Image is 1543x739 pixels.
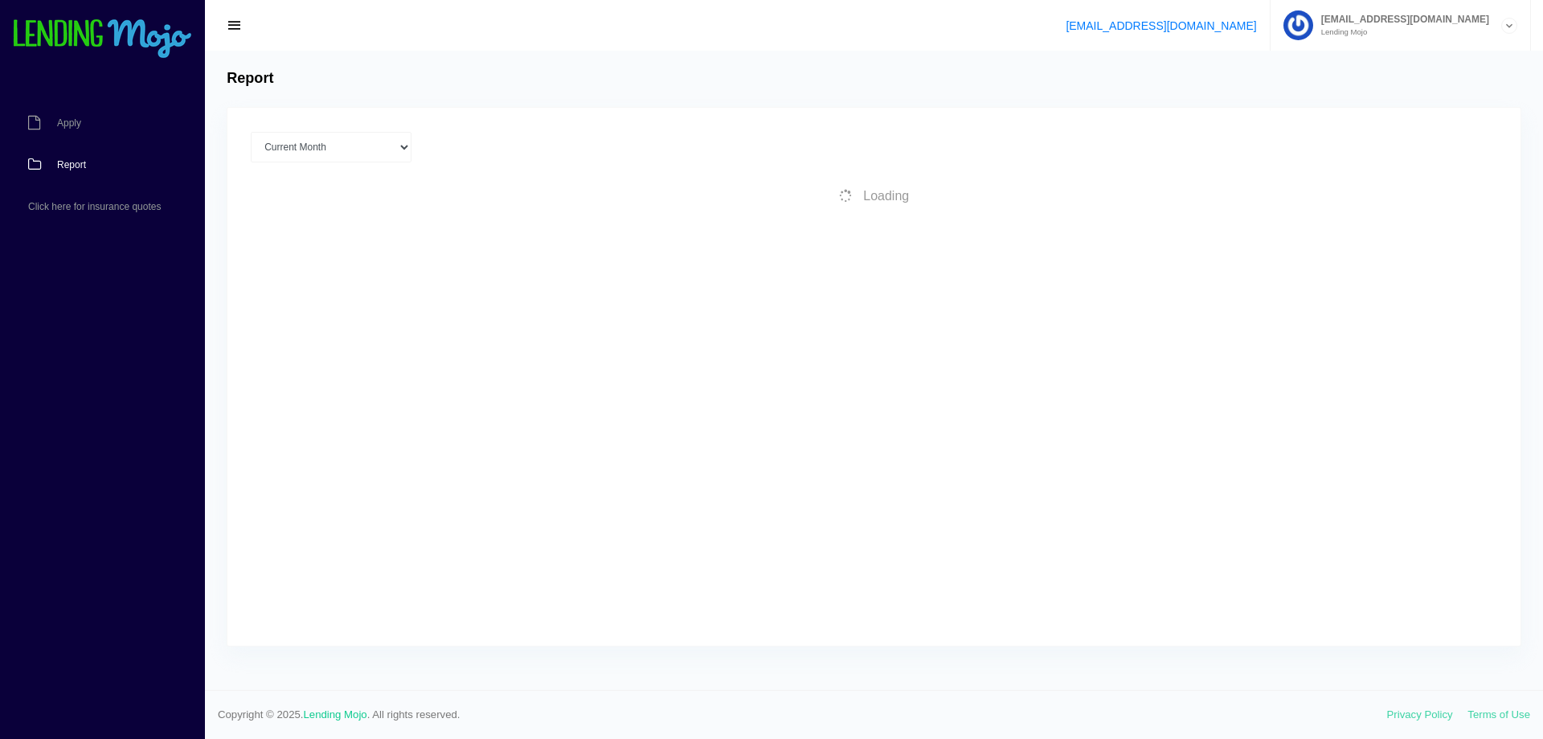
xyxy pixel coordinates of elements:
a: Lending Mojo [304,708,367,721]
img: logo-small.png [12,19,193,60]
span: [EMAIL_ADDRESS][DOMAIN_NAME] [1313,14,1489,24]
img: Profile image [1283,10,1313,40]
a: Privacy Policy [1387,708,1453,721]
a: Terms of Use [1467,708,1530,721]
small: Lending Mojo [1313,28,1489,36]
span: Apply [57,118,81,128]
span: Report [57,160,86,170]
span: Copyright © 2025. . All rights reserved. [218,707,1387,723]
span: Loading [863,189,909,203]
a: [EMAIL_ADDRESS][DOMAIN_NAME] [1066,19,1256,32]
h4: Report [227,70,273,88]
span: Click here for insurance quotes [28,202,161,211]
